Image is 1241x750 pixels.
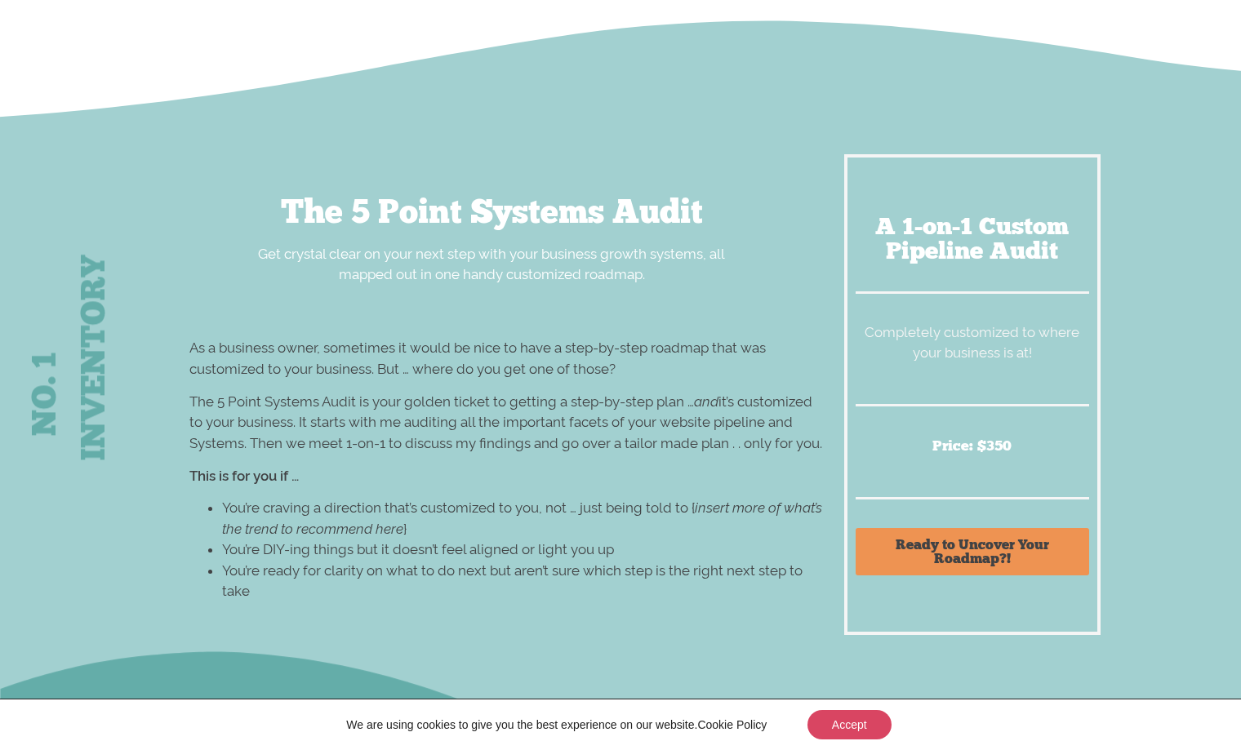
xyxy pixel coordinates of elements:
[20,328,118,460] p: No. 1 Inventory
[222,562,803,600] span: You’re ready for clarity on what to do next but aren’t sure which step is the right next step to ...
[694,393,718,410] span: and
[222,499,695,516] span: You’re craving a direction that’s customized to you, not … just being told to {
[932,437,1012,455] span: Price: $350
[697,718,767,731] a: Cookie Policy
[856,214,1090,263] h2: A 1-on-1 Custom Pipeline Audit
[157,195,826,228] h2: The 5 Point Systems Audit
[189,393,694,410] span: The 5 Point Systems Audit is your golden ticket to getting a step-by-step plan …
[403,521,407,537] span: }
[856,528,1090,575] a: Ready to Uncover Your Roadmap?!
[222,541,614,557] span: You’re DIY-ing things but it doesn’t feel aligned or light you up
[875,538,1070,566] span: Ready to Uncover Your Roadmap?!
[346,717,767,732] p: We are using cookies to give you the best experience on our website.
[807,710,892,739] button: Accept
[222,499,822,537] span: insert more of what’s the trend to recommend here
[258,246,725,283] span: Get crystal clear on your next step with your business growth systems, all mapped out in one hand...
[189,339,766,377] span: As a business owner, sometimes it would be nice to have a step-by-step roadmap that was customize...
[189,393,822,451] span: it’s customized to your business. It starts with me auditing all the important facets of your web...
[189,468,299,484] b: This is for you if …
[865,324,1079,362] span: Completely customized to where your business is at!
